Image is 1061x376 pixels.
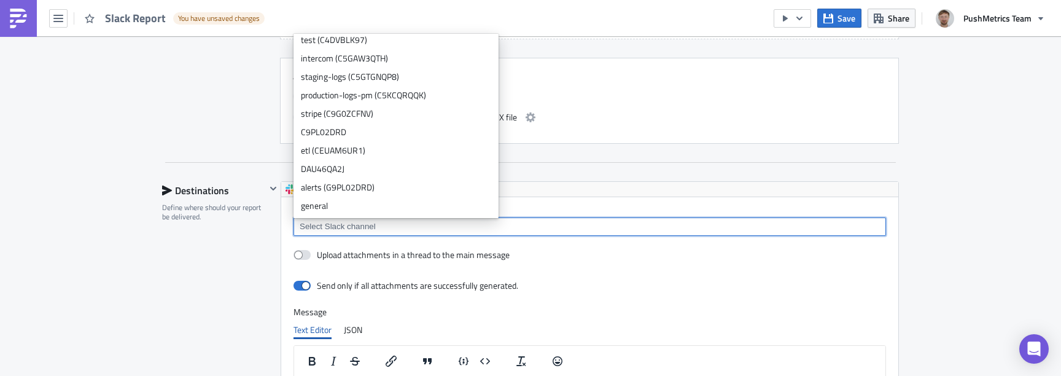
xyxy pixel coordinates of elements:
[301,52,491,65] div: intercom (C5GAW3QTH)
[162,181,266,200] div: Destinations
[301,34,491,46] div: test (C4DVBLK97)
[1019,334,1049,364] div: Open Intercom Messenger
[511,353,532,370] button: Clear formatting
[266,181,281,196] button: Hide content
[293,249,510,260] label: Upload attachments in a thread to the main message
[475,353,496,370] button: Insert code block
[293,203,886,214] label: Channels
[293,307,886,318] label: Message
[935,8,955,29] img: Avatar
[178,14,260,23] span: You have unsaved changes
[381,353,402,370] button: Insert/edit link
[344,321,362,339] div: JSON
[301,200,491,212] div: general
[281,182,375,197] button: Slack App Main
[547,353,568,370] button: Emojis
[297,221,882,233] input: Select Slack channel
[5,5,586,15] body: Rich Text Area. Press ALT-0 for help.
[301,108,491,120] div: stripe (C9G0ZCFNV)
[301,144,491,157] div: etl (CEUAM6UR1)
[301,181,491,194] div: alerts (G9PL02DRD)
[293,71,886,82] label: Additional Options
[868,9,915,28] button: Share
[9,9,28,28] img: PushMetrics
[162,203,266,222] div: Define where should your report be delivered.
[888,12,909,25] span: Share
[301,353,322,370] button: Bold
[5,5,586,15] p: test
[417,353,438,370] button: Blockquote
[105,11,167,25] span: Slack Report
[301,163,491,175] div: DAU46QA2J
[344,353,365,370] button: Strikethrough
[838,12,855,25] span: Save
[317,280,518,291] div: Send only if all attachments are successfully generated.
[293,34,499,218] ul: selectable options
[301,89,491,101] div: production-logs-pm (C5KCQRQQK)
[928,5,1052,32] button: PushMetrics Team
[293,321,332,339] div: Text Editor
[323,353,344,370] button: Italic
[301,71,491,83] div: staging-logs (C5GTGNQP8)
[817,9,861,28] button: Save
[301,126,491,138] div: C9PL02DRD
[963,12,1032,25] span: PushMetrics Team
[453,353,474,370] button: Insert code line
